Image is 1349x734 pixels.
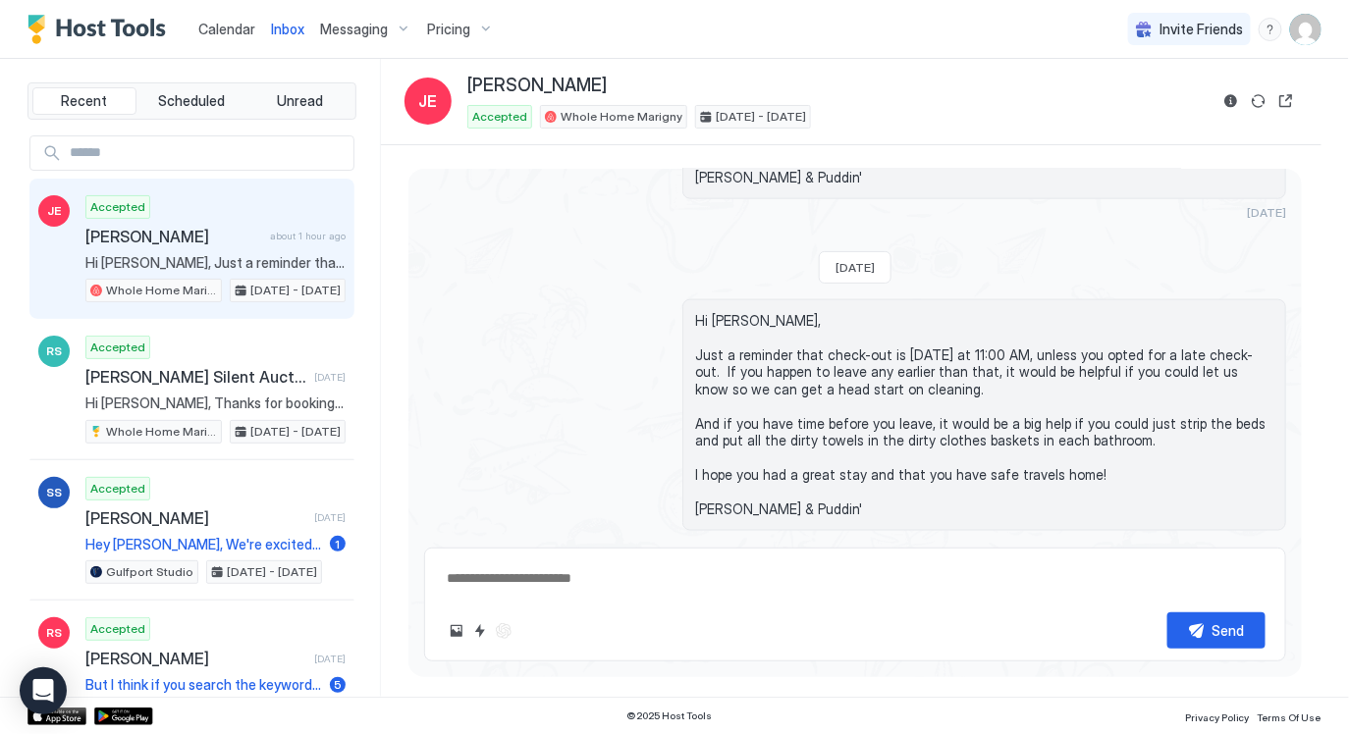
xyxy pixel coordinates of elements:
[1274,89,1298,113] button: Open reservation
[250,423,341,441] span: [DATE] - [DATE]
[198,21,255,37] span: Calendar
[85,649,306,668] span: [PERSON_NAME]
[320,21,388,38] span: Messaging
[1219,89,1243,113] button: Reservation information
[472,108,527,126] span: Accepted
[47,202,61,220] span: JE
[468,619,492,643] button: Quick reply
[561,108,682,126] span: Whole Home Marigny
[314,511,346,524] span: [DATE]
[32,87,136,115] button: Recent
[467,75,607,97] span: [PERSON_NAME]
[836,260,875,275] span: [DATE]
[314,371,346,384] span: [DATE]
[46,342,62,360] span: RS
[1247,89,1270,113] button: Sync reservation
[90,620,145,638] span: Accepted
[445,619,468,643] button: Upload image
[85,227,262,246] span: [PERSON_NAME]
[61,92,107,110] span: Recent
[1185,711,1250,723] span: Privacy Policy
[27,708,86,725] a: App Store
[227,563,317,581] span: [DATE] - [DATE]
[85,676,322,694] span: But I think if you search the keyword "requested" it might show up.
[85,367,306,387] span: [PERSON_NAME] Silent Auction
[1213,620,1245,641] div: Send
[140,87,244,115] button: Scheduled
[1167,612,1266,649] button: Send
[270,230,346,242] span: about 1 hour ago
[159,92,226,110] span: Scheduled
[85,254,346,272] span: Hi [PERSON_NAME], Just a reminder that check-out is [DATE] at 11:00 AM, unless you opted for a la...
[106,423,217,441] span: Whole Home Marigny
[427,21,470,38] span: Pricing
[334,677,342,692] span: 5
[626,709,712,722] span: © 2025 Host Tools
[198,19,255,39] a: Calendar
[271,19,304,39] a: Inbox
[90,480,145,498] span: Accepted
[250,282,341,299] span: [DATE] - [DATE]
[46,624,62,642] span: RS
[314,653,346,665] span: [DATE]
[46,484,62,501] span: SS
[90,198,145,216] span: Accepted
[1258,711,1322,723] span: Terms Of Use
[90,339,145,356] span: Accepted
[1160,21,1243,38] span: Invite Friends
[106,282,217,299] span: Whole Home Marigny
[716,108,806,126] span: [DATE] - [DATE]
[20,667,67,714] div: Open Intercom Messenger
[1185,706,1250,726] a: Privacy Policy
[85,508,306,528] span: [PERSON_NAME]
[277,92,323,110] span: Unread
[247,87,351,115] button: Unread
[94,708,153,725] a: Google Play Store
[1247,205,1286,220] span: [DATE]
[1290,14,1322,45] div: User profile
[1258,706,1322,726] a: Terms Of Use
[106,563,193,581] span: Gulfport Studio
[336,537,341,551] span: 1
[271,21,304,37] span: Inbox
[85,394,346,412] span: Hi [PERSON_NAME], Thanks for booking with me. I'll send your check-in details at 8 AM the day you...
[62,136,353,170] input: Input Field
[695,312,1273,518] span: Hi [PERSON_NAME], Just a reminder that check-out is [DATE] at 11:00 AM, unless you opted for a la...
[27,15,175,44] a: Host Tools Logo
[1259,18,1282,41] div: menu
[27,82,356,120] div: tab-group
[419,89,438,113] span: JE
[85,536,322,553] span: Hey [PERSON_NAME], We're excited for your stay! Here's what you need to know when checking in: Ch...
